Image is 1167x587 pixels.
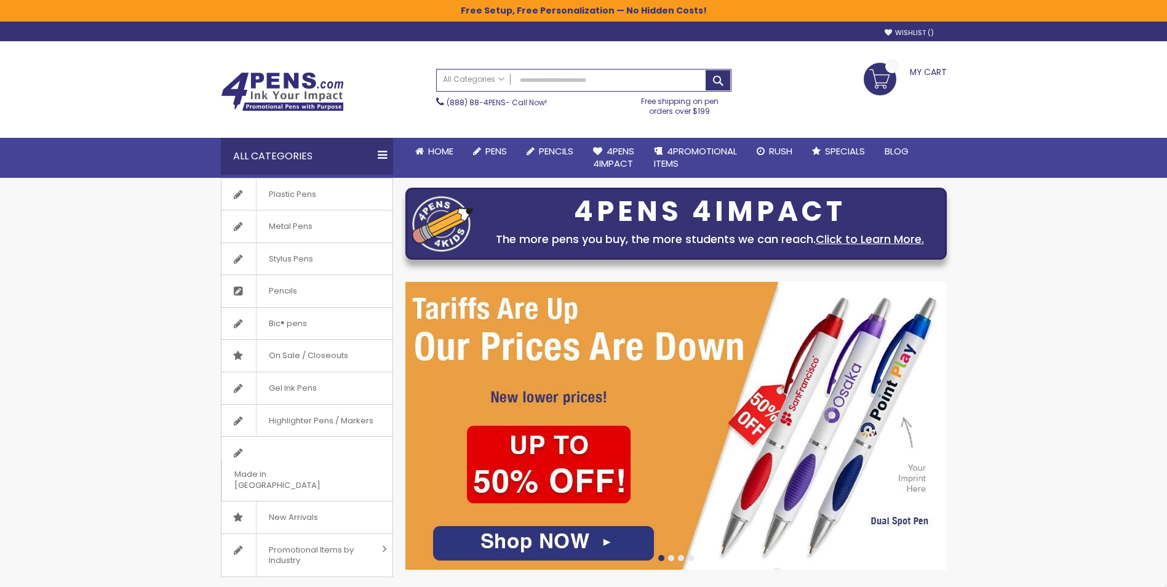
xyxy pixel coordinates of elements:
span: - Call Now! [447,97,547,108]
a: Gel Ink Pens [221,372,392,404]
span: Specials [825,145,865,158]
a: New Arrivals [221,501,392,533]
a: 4Pens4impact [583,138,644,178]
span: Pencils [539,145,573,158]
div: 4PENS 4IMPACT [480,199,940,225]
span: On Sale / Closeouts [256,340,360,372]
a: Plastic Pens [221,178,392,210]
span: Pens [485,145,507,158]
a: Metal Pens [221,210,392,242]
span: Promotional Items by Industry [256,534,378,577]
a: Wishlist [885,28,934,38]
span: Bic® pens [256,308,319,340]
span: Blog [885,145,909,158]
span: Gel Ink Pens [256,372,329,404]
span: 4PROMOTIONAL ITEMS [654,145,737,170]
a: (888) 88-4PENS [447,97,506,108]
a: Pens [463,138,517,165]
a: Made in [GEOGRAPHIC_DATA] [221,437,392,501]
span: Highlighter Pens / Markers [256,405,386,437]
span: 4Pens 4impact [593,145,634,170]
div: The more pens you buy, the more students we can reach. [480,231,940,248]
span: Metal Pens [256,210,325,242]
span: Stylus Pens [256,243,325,275]
a: Home [405,138,463,165]
div: All Categories [221,138,393,175]
a: Promotional Items by Industry [221,534,392,577]
a: Highlighter Pens / Markers [221,405,392,437]
a: All Categories [437,70,511,90]
a: Bic® pens [221,308,392,340]
a: Stylus Pens [221,243,392,275]
a: Rush [747,138,802,165]
span: All Categories [443,74,504,84]
span: Pencils [256,275,309,307]
img: 4Pens Custom Pens and Promotional Products [221,72,344,111]
a: 4PROMOTIONALITEMS [644,138,747,178]
a: On Sale / Closeouts [221,340,392,372]
a: Blog [875,138,918,165]
span: Home [428,145,453,158]
a: Pencils [221,275,392,307]
a: Click to Learn More. [816,231,924,247]
img: four_pen_logo.png [412,196,474,252]
span: Rush [769,145,792,158]
span: New Arrivals [256,501,330,533]
span: Made in [GEOGRAPHIC_DATA] [221,458,362,501]
span: Plastic Pens [256,178,329,210]
img: /cheap-promotional-products.html [405,282,947,570]
a: Pencils [517,138,583,165]
a: Specials [802,138,875,165]
div: Free shipping on pen orders over $199 [628,92,731,116]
